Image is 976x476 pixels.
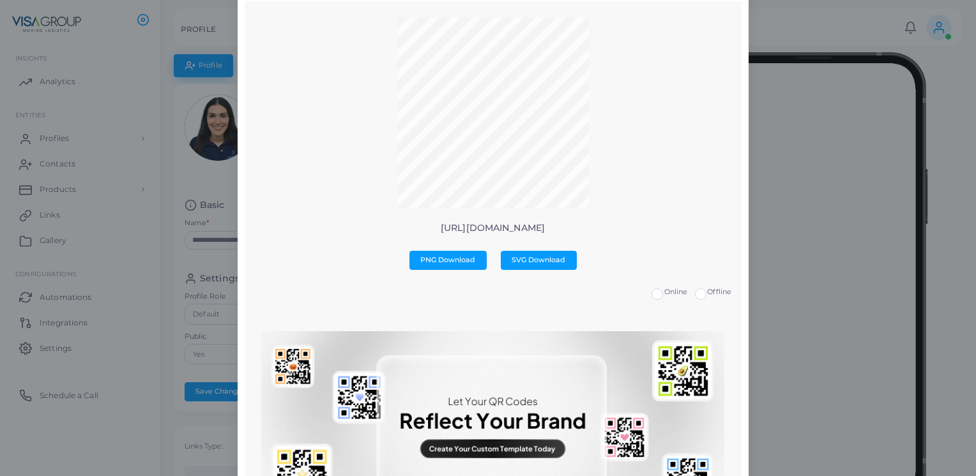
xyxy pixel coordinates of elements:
[501,251,577,270] button: SVG Download
[254,223,731,234] p: [URL][DOMAIN_NAME]
[420,255,475,264] span: PNG Download
[512,255,565,264] span: SVG Download
[409,251,487,270] button: PNG Download
[664,287,688,296] span: Online
[707,287,731,296] span: Offline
